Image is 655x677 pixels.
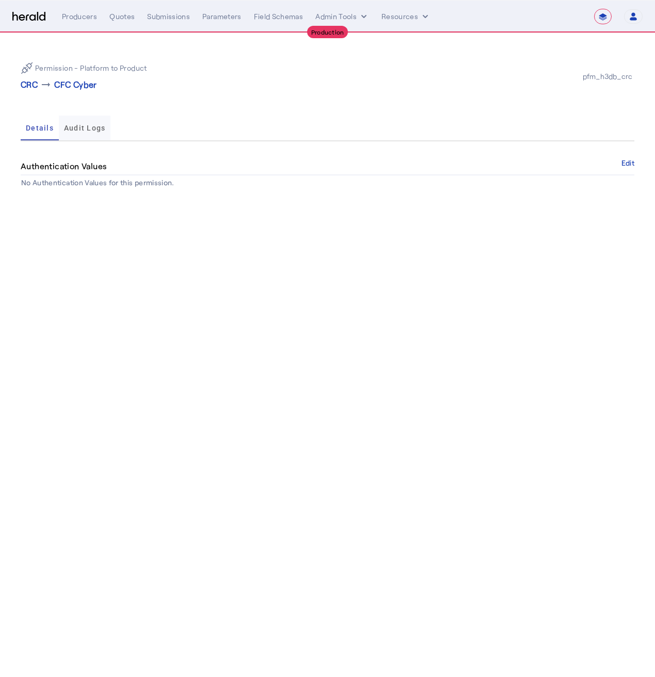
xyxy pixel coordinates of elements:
[40,78,52,91] mat-icon: arrow_right_alt
[147,11,190,22] div: Submissions
[62,11,97,22] div: Producers
[315,11,369,22] button: internal dropdown menu
[54,78,97,91] p: CFC Cyber
[21,78,38,91] p: CRC
[581,71,634,82] div: pfm_h3db_crc
[254,11,303,22] div: Field Schemas
[21,160,110,172] h4: Authentication Values
[381,11,430,22] button: Resources dropdown menu
[21,175,634,190] th: No Authentication Values for this permission.
[26,124,54,132] span: Details
[307,26,348,38] div: Production
[621,160,634,166] button: Edit
[109,11,135,22] div: Quotes
[35,63,147,73] p: Permission - Platform to Product
[202,11,242,22] div: Parameters
[12,12,45,22] img: Herald Logo
[64,124,106,132] span: Audit Logs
